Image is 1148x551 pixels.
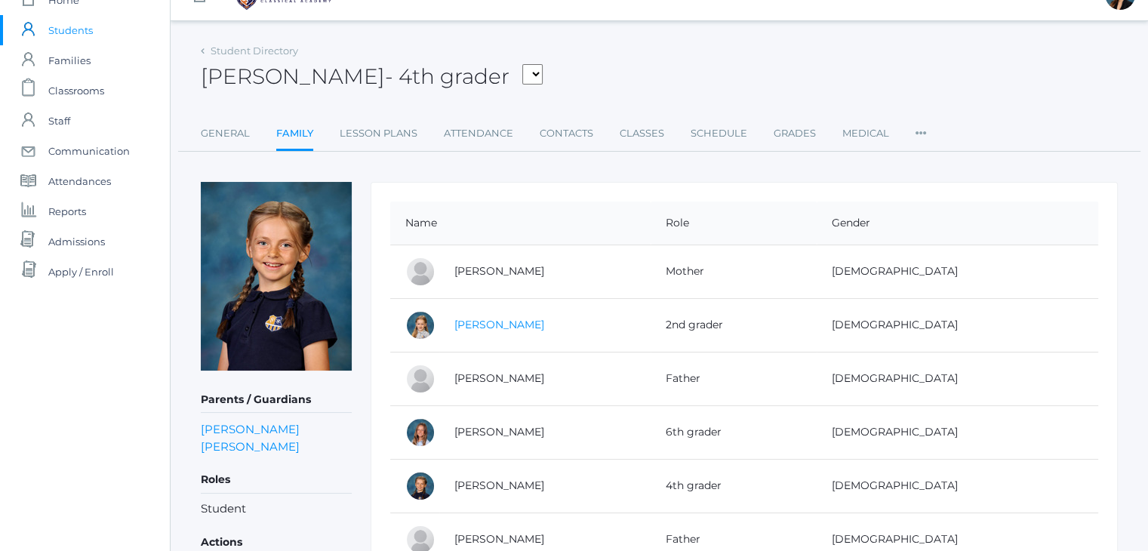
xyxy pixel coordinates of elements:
[405,257,436,287] div: Alison Little
[454,371,544,385] a: [PERSON_NAME]
[651,298,817,352] td: 2nd grader
[691,119,747,149] a: Schedule
[651,202,817,245] th: Role
[540,119,593,149] a: Contacts
[774,119,816,149] a: Grades
[842,119,889,149] a: Medical
[405,310,436,340] div: Monique Little
[405,364,436,394] div: Jeff Little
[48,136,130,166] span: Communication
[201,500,352,518] li: Student
[651,405,817,459] td: 6th grader
[201,182,352,371] img: Savannah Little
[405,417,436,448] div: Lydia Little
[48,106,70,136] span: Staff
[454,318,544,331] a: [PERSON_NAME]
[817,459,1098,513] td: [DEMOGRAPHIC_DATA]
[201,420,300,438] a: [PERSON_NAME]
[48,166,111,196] span: Attendances
[454,532,544,546] a: [PERSON_NAME]
[276,119,313,151] a: Family
[454,425,544,439] a: [PERSON_NAME]
[817,202,1098,245] th: Gender
[48,75,104,106] span: Classrooms
[48,257,114,287] span: Apply / Enroll
[817,298,1098,352] td: [DEMOGRAPHIC_DATA]
[454,264,544,278] a: [PERSON_NAME]
[390,202,651,245] th: Name
[48,45,91,75] span: Families
[817,245,1098,298] td: [DEMOGRAPHIC_DATA]
[651,245,817,298] td: Mother
[385,63,509,89] span: - 4th grader
[201,467,352,493] h5: Roles
[651,352,817,405] td: Father
[211,45,298,57] a: Student Directory
[651,459,817,513] td: 4th grader
[817,405,1098,459] td: [DEMOGRAPHIC_DATA]
[201,119,250,149] a: General
[405,471,436,501] div: Savannah Little
[201,387,352,413] h5: Parents / Guardians
[48,15,93,45] span: Students
[454,479,544,492] a: [PERSON_NAME]
[340,119,417,149] a: Lesson Plans
[444,119,513,149] a: Attendance
[201,438,300,455] a: [PERSON_NAME]
[48,226,105,257] span: Admissions
[201,65,543,88] h2: [PERSON_NAME]
[620,119,664,149] a: Classes
[48,196,86,226] span: Reports
[817,352,1098,405] td: [DEMOGRAPHIC_DATA]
